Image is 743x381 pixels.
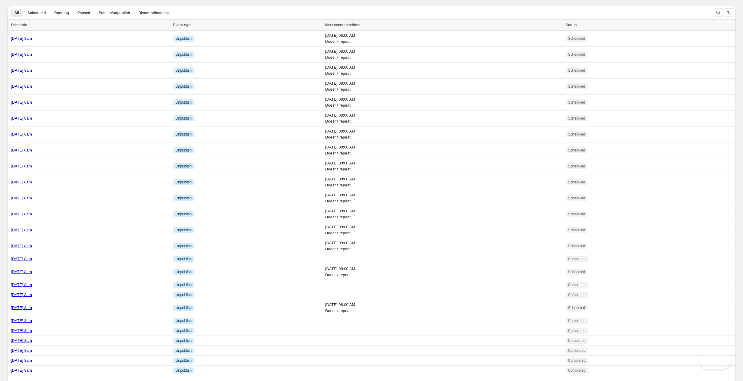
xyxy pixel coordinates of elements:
[323,31,564,47] td: [DATE] 08:00 AM Doesn't repeat
[323,126,564,142] td: [DATE] 08:00 AM Doesn't repeat
[568,348,586,353] span: Completed
[175,52,191,57] span: Unpublish
[175,368,191,373] span: Unpublish
[323,47,564,63] td: [DATE] 08:00 AM Doesn't repeat
[323,79,564,95] td: [DATE] 08:00 AM Doesn't repeat
[568,244,585,248] span: Scheduled
[175,305,191,310] span: Unpublish
[11,305,32,310] a: [DATE] 8am
[175,283,191,287] span: Unpublish
[175,328,191,333] span: Unpublish
[11,348,32,353] a: [DATE] 8am
[568,292,586,297] span: Completed
[323,111,564,126] td: [DATE] 08:00 AM Doesn't repeat
[568,164,585,169] span: Scheduled
[54,11,69,15] span: Running
[27,11,46,15] span: Scheduled
[175,292,191,297] span: Unpublish
[568,84,585,89] span: Scheduled
[568,116,585,121] span: Scheduled
[323,206,564,222] td: [DATE] 08:00 AM Doesn't repeat
[11,36,32,41] a: [DATE] 8am
[175,116,191,121] span: Unpublish
[11,180,32,184] a: [DATE] 8am
[323,190,564,206] td: [DATE] 08:00 AM Doesn't repeat
[699,351,731,369] iframe: Toggle Customer Support
[323,158,564,174] td: [DATE] 08:00 AM Doesn't repeat
[175,100,191,105] span: Unpublish
[175,212,191,217] span: Unpublish
[568,305,585,310] span: Scheduled
[568,328,586,333] span: Completed
[11,358,32,363] a: [DATE] 8am
[323,300,564,316] td: [DATE] 08:00 AM Doesn't repeat
[11,318,32,323] a: [DATE] 8am
[173,23,191,27] span: Event type
[175,257,191,261] span: Unpublish
[714,8,723,17] button: Search and filter results
[175,270,191,274] span: Unpublish
[175,244,191,248] span: Unpublish
[11,283,32,287] a: [DATE] 8am
[568,52,585,57] span: Scheduled
[323,238,564,254] td: [DATE] 08:00 AM Doesn't repeat
[11,116,32,120] a: [DATE] 8am
[11,257,32,261] a: [DATE] 8am
[568,228,585,233] span: Scheduled
[175,132,191,137] span: Unpublish
[323,142,564,158] td: [DATE] 08:00 AM Doesn't repeat
[11,68,32,73] a: [DATE] 8am
[568,180,585,185] span: Scheduled
[11,52,32,57] a: [DATE] 8am
[14,11,19,15] span: All
[11,84,32,89] a: [DATE] 8am
[568,270,585,274] span: Scheduled
[568,196,585,201] span: Scheduled
[11,148,32,152] a: [DATE] 8am
[568,358,586,363] span: Completed
[323,63,564,79] td: [DATE] 08:00 AM Doesn't repeat
[11,338,32,343] a: [DATE] 8am
[11,132,32,136] a: [DATE] 8am
[175,36,191,41] span: Unpublish
[323,174,564,190] td: [DATE] 08:00 AM Doesn't repeat
[175,338,191,343] span: Unpublish
[566,23,577,27] span: Status
[99,11,130,15] span: Publish/unpublish
[323,222,564,238] td: [DATE] 08:00 AM Doesn't repeat
[568,68,585,73] span: Scheduled
[175,318,191,323] span: Unpublish
[568,368,586,373] span: Completed
[568,36,585,41] span: Scheduled
[11,270,32,274] a: [DATE] 8am
[11,368,32,373] a: [DATE] 8am
[11,212,32,216] a: [DATE] 8am
[568,132,585,137] span: Scheduled
[175,164,191,169] span: Unpublish
[11,228,32,232] a: [DATE] 8am
[323,264,564,280] td: [DATE] 08:00 AM Doesn't repeat
[175,68,191,73] span: Unpublish
[175,348,191,353] span: Unpublish
[568,100,585,105] span: Scheduled
[175,358,191,363] span: Unpublish
[725,8,733,17] button: Sort the results
[323,95,564,111] td: [DATE] 08:00 AM Doesn't repeat
[175,228,191,233] span: Unpublish
[568,257,586,261] span: Completed
[568,338,586,343] span: Completed
[175,148,191,153] span: Unpublish
[11,196,32,200] a: [DATE] 8am
[568,212,585,217] span: Scheduled
[568,148,585,153] span: Scheduled
[11,100,32,105] a: [DATE] 8am
[11,328,32,333] a: [DATE] 8am
[77,11,90,15] span: Paused
[175,180,191,185] span: Unpublish
[175,196,191,201] span: Unpublish
[11,292,32,297] a: [DATE] 8am
[325,23,360,27] span: Next event date/time
[568,283,586,287] span: Completed
[11,23,27,27] span: Schedule
[11,244,32,248] a: [DATE] 8am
